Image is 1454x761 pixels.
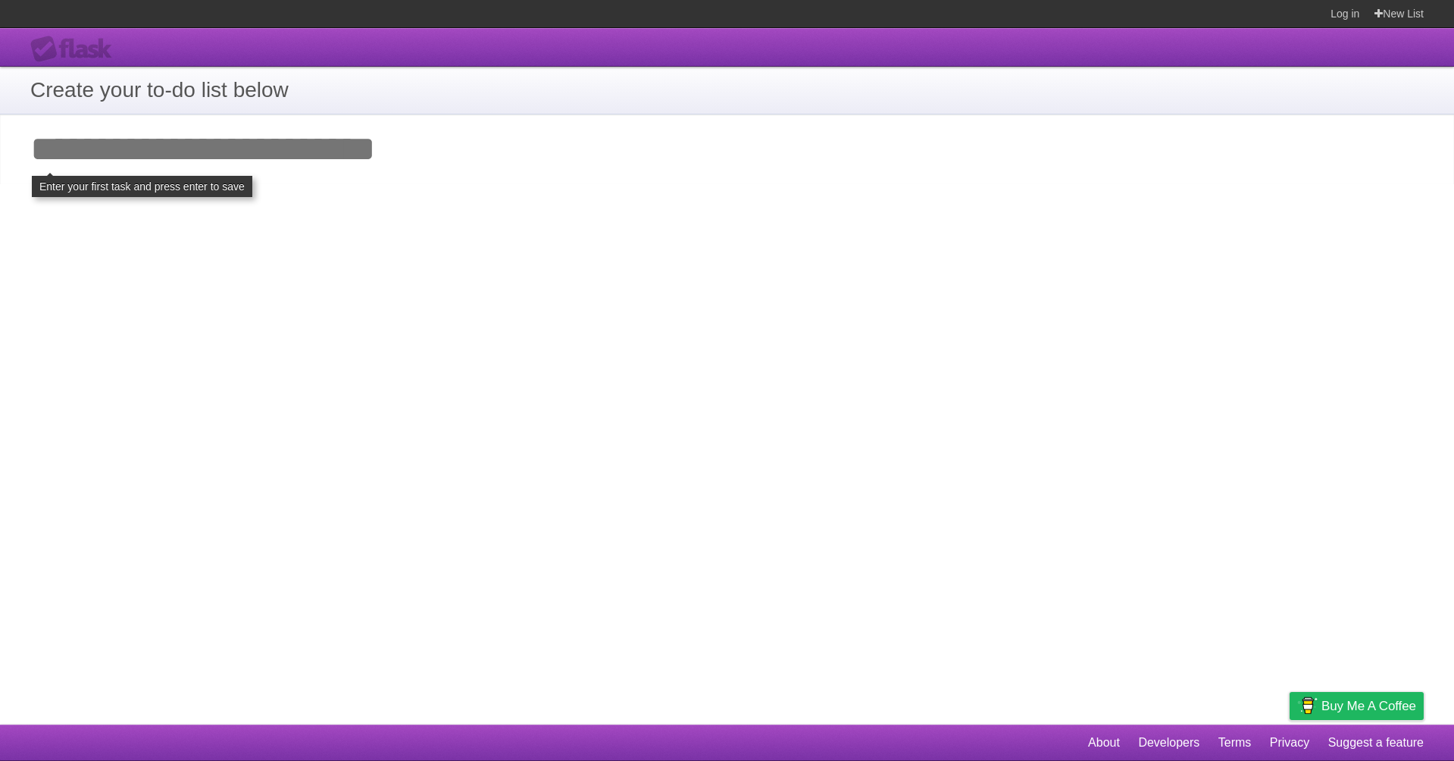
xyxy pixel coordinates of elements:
span: Buy me a coffee [1321,693,1416,719]
img: Buy me a coffee [1297,693,1318,719]
div: Flask [30,36,121,63]
a: Developers [1138,728,1199,757]
a: Suggest a feature [1328,728,1424,757]
a: About [1088,728,1120,757]
a: Buy me a coffee [1290,692,1424,720]
a: Terms [1218,728,1252,757]
h1: Create your to-do list below [30,74,1424,106]
a: Privacy [1270,728,1309,757]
